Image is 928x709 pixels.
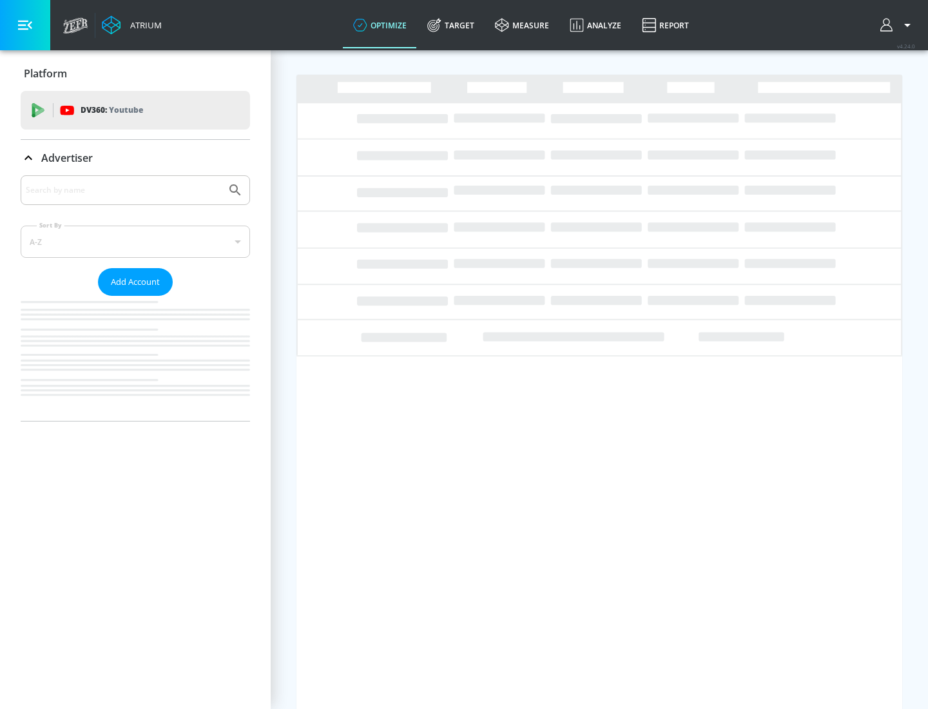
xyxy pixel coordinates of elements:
div: Advertiser [21,140,250,176]
span: v 4.24.0 [897,43,915,50]
label: Sort By [37,221,64,229]
a: Atrium [102,15,162,35]
input: Search by name [26,182,221,199]
div: DV360: Youtube [21,91,250,130]
div: Platform [21,55,250,92]
p: Platform [24,66,67,81]
button: Add Account [98,268,173,296]
nav: list of Advertiser [21,296,250,421]
p: DV360: [81,103,143,117]
p: Youtube [109,103,143,117]
span: Add Account [111,275,160,289]
a: Analyze [559,2,632,48]
p: Advertiser [41,151,93,165]
a: measure [485,2,559,48]
div: Advertiser [21,175,250,421]
a: Report [632,2,699,48]
div: A-Z [21,226,250,258]
a: Target [417,2,485,48]
a: optimize [343,2,417,48]
div: Atrium [125,19,162,31]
